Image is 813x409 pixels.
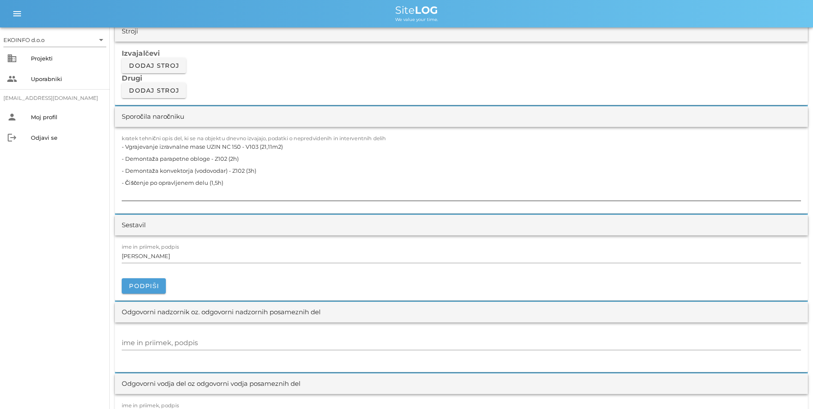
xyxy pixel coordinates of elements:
label: ime in priimek, podpis [122,403,179,409]
span: We value your time. [395,17,438,22]
i: arrow_drop_down [96,35,106,45]
div: Moj profil [31,114,103,120]
i: business [7,53,17,63]
span: Dodaj stroj [129,87,179,94]
button: Dodaj stroj [122,83,186,98]
div: EKOINFO d.o.o [3,36,45,44]
span: Podpiši [129,282,159,290]
div: Pripomoček za klepet [690,316,813,409]
div: Stroji [122,27,138,36]
div: EKOINFO d.o.o [3,33,106,47]
div: Odgovorni nadzornik oz. odgovorni nadzornih posameznih del [122,307,321,317]
label: ime in priimek, podpis [122,244,179,250]
div: Sestavil [122,220,146,230]
div: Odgovorni vodja del oz odgovorni vodja posameznih del [122,379,300,389]
h3: Drugi [122,73,801,83]
b: LOG [415,4,438,16]
iframe: Chat Widget [690,316,813,409]
i: logout [7,132,17,143]
i: people [7,74,17,84]
i: menu [12,9,22,19]
span: Dodaj stroj [129,62,179,69]
button: Dodaj stroj [122,58,186,73]
i: person [7,112,17,122]
div: Projekti [31,55,103,62]
div: Uporabniki [31,75,103,82]
button: Podpiši [122,278,166,294]
span: Site [395,4,438,16]
div: Sporočila naročniku [122,112,184,122]
div: Odjavi se [31,134,103,141]
h3: Izvajalčevi [122,48,801,58]
label: kratek tehnični opis del, ki se na objektu dnevno izvajajo, podatki o nepredvidenih in interventn... [122,135,386,142]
